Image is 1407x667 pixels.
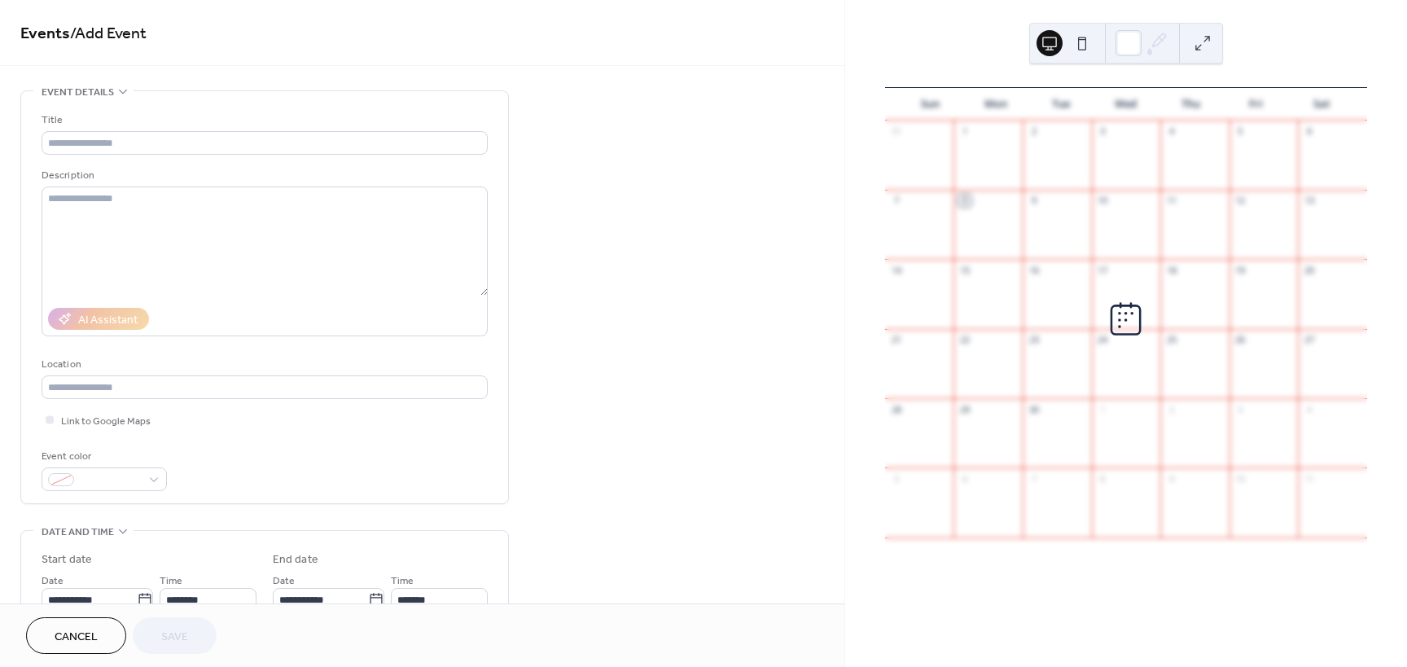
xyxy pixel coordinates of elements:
[958,195,971,207] div: 8
[55,629,98,646] span: Cancel
[1303,125,1315,138] div: 6
[1097,264,1109,276] div: 17
[391,573,414,590] span: Time
[1028,125,1040,138] div: 2
[1097,472,1109,485] div: 8
[1234,195,1247,207] div: 12
[1165,472,1177,485] div: 9
[1234,472,1247,485] div: 10
[26,617,126,654] button: Cancel
[890,472,902,485] div: 5
[42,356,484,373] div: Location
[958,403,971,415] div: 29
[1303,195,1315,207] div: 13
[890,403,902,415] div: 28
[1028,264,1040,276] div: 16
[1028,195,1040,207] div: 9
[42,551,92,568] div: Start date
[963,88,1028,121] div: Mon
[1097,125,1109,138] div: 3
[958,125,971,138] div: 1
[958,334,971,346] div: 22
[1289,88,1354,121] div: Sat
[890,195,902,207] div: 7
[1165,125,1177,138] div: 4
[70,18,147,50] span: / Add Event
[42,112,484,129] div: Title
[42,167,484,184] div: Description
[1159,88,1224,121] div: Thu
[1097,403,1109,415] div: 1
[1234,264,1247,276] div: 19
[890,125,902,138] div: 31
[1097,334,1109,346] div: 24
[890,334,902,346] div: 21
[1303,472,1315,485] div: 11
[1094,88,1159,121] div: Wed
[1165,264,1177,276] div: 18
[1234,125,1247,138] div: 5
[1028,88,1094,121] div: Tue
[1028,334,1040,346] div: 23
[42,84,114,101] span: Event details
[1028,403,1040,415] div: 30
[898,88,963,121] div: Sun
[42,573,64,590] span: Date
[958,472,971,485] div: 6
[1165,195,1177,207] div: 11
[958,264,971,276] div: 15
[61,413,151,430] span: Link to Google Maps
[1097,195,1109,207] div: 10
[273,551,318,568] div: End date
[1234,334,1247,346] div: 26
[273,573,295,590] span: Date
[1165,403,1177,415] div: 2
[1028,472,1040,485] div: 7
[42,524,114,541] span: Date and time
[20,18,70,50] a: Events
[1303,334,1315,346] div: 27
[1303,403,1315,415] div: 4
[42,448,164,465] div: Event color
[1224,88,1289,121] div: Fri
[160,573,182,590] span: Time
[1303,264,1315,276] div: 20
[1234,403,1247,415] div: 3
[890,264,902,276] div: 14
[1165,334,1177,346] div: 25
